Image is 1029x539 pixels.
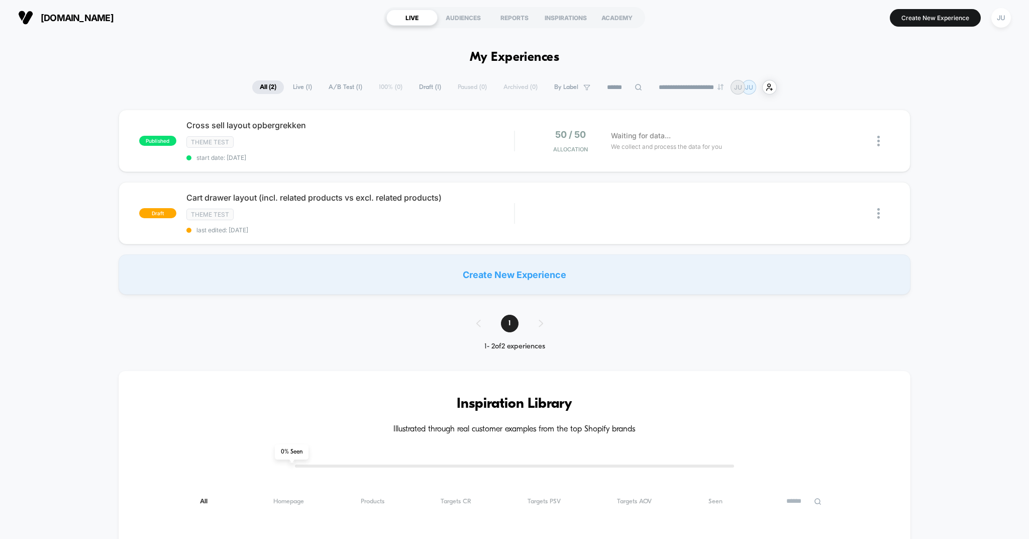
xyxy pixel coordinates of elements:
[438,10,489,26] div: AUDIENCES
[540,10,591,26] div: INSPIRATIONS
[273,498,304,505] span: Homepage
[139,136,176,146] span: published
[554,83,578,91] span: By Label
[528,498,561,505] span: Targets PSV
[361,498,384,505] span: Products
[877,208,880,219] img: close
[708,498,723,505] span: Seen
[734,83,742,91] p: JU
[186,226,514,234] span: last edited: [DATE]
[275,444,308,460] span: 0 % Seen
[149,396,881,412] h3: Inspiration Library
[611,142,722,151] span: We collect and process the data for you
[617,498,652,505] span: Targets AOV
[441,498,471,505] span: Targets CR
[501,315,519,332] span: 1
[489,10,540,26] div: REPORTS
[411,80,449,94] span: Draft ( 1 )
[611,130,671,141] span: Waiting for data...
[200,498,217,505] span: All
[470,50,560,65] h1: My Experiences
[252,80,284,94] span: All ( 2 )
[991,8,1011,28] div: JU
[186,120,514,130] span: Cross sell layout opbergrekken
[591,10,643,26] div: ACADEMY
[988,8,1014,28] button: JU
[717,84,724,90] img: end
[139,208,176,218] span: draft
[119,254,911,295] div: Create New Experience
[186,209,234,220] span: Theme Test
[186,154,514,161] span: start date: [DATE]
[186,193,514,203] span: Cart drawer layout (incl. related products vs excl. related products)
[555,129,586,140] span: 50 / 50
[41,13,114,23] span: [DOMAIN_NAME]
[285,80,320,94] span: Live ( 1 )
[18,10,33,25] img: Visually logo
[321,80,370,94] span: A/B Test ( 1 )
[149,425,881,434] h4: Illustrated through real customer examples from the top Shopify brands
[553,146,588,153] span: Allocation
[186,136,234,148] span: Theme Test
[877,136,880,146] img: close
[890,9,981,27] button: Create New Experience
[745,83,753,91] p: JU
[15,10,117,26] button: [DOMAIN_NAME]
[386,10,438,26] div: LIVE
[466,342,563,351] div: 1 - 2 of 2 experiences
